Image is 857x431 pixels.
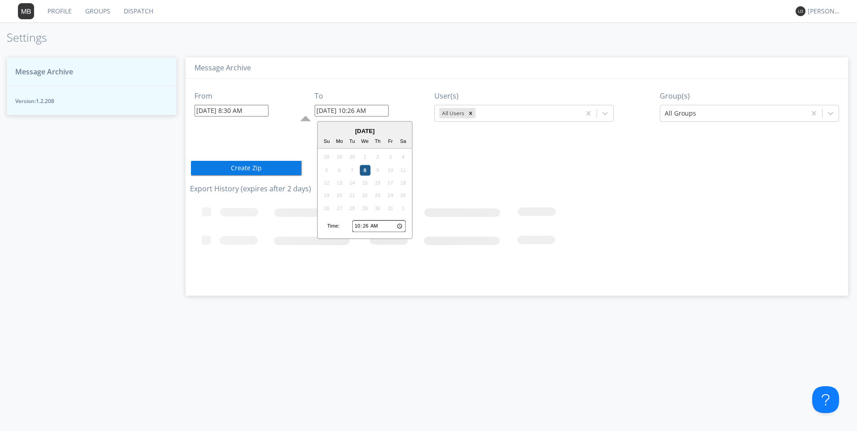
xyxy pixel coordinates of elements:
div: Not available Wednesday, October 15th, 2025 [359,177,370,188]
h3: To [315,92,389,100]
div: Su [321,136,332,147]
div: month 2025-10 [320,151,410,215]
div: Remove All Users [466,108,476,118]
h3: User(s) [434,92,614,100]
button: Version:1.2.208 [7,86,177,115]
div: Fr [385,136,396,147]
div: Not available Wednesday, October 29th, 2025 [359,203,370,214]
span: Version: 1.2.208 [15,97,168,105]
div: Mo [334,136,345,147]
button: Create Zip [190,160,302,176]
h3: Group(s) [660,92,839,100]
span: Message Archive [15,67,73,77]
div: Not available Monday, October 6th, 2025 [334,165,345,176]
input: Time [352,220,406,232]
div: Not available Sunday, October 5th, 2025 [321,165,332,176]
div: Not available Friday, October 10th, 2025 [385,165,396,176]
img: 373638.png [796,6,805,16]
img: 373638.png [18,3,34,19]
div: Not available Tuesday, October 28th, 2025 [347,203,358,214]
div: Not available Saturday, October 4th, 2025 [398,152,409,163]
div: Time: [327,223,340,230]
div: Not available Sunday, September 28th, 2025 [321,152,332,163]
div: Not available Sunday, October 19th, 2025 [321,190,332,201]
div: Not available Saturday, October 18th, 2025 [398,177,409,188]
div: Not available Tuesday, October 14th, 2025 [347,177,358,188]
div: Not available Friday, October 17th, 2025 [385,177,396,188]
div: Not available Monday, October 13th, 2025 [334,177,345,188]
div: Not available Friday, October 31st, 2025 [385,203,396,214]
div: Not available Tuesday, September 30th, 2025 [347,152,358,163]
div: Not available Wednesday, October 22nd, 2025 [359,190,370,201]
h3: Export History (expires after 2 days) [190,185,844,193]
button: Message Archive [7,57,177,86]
div: Not available Friday, October 24th, 2025 [385,190,396,201]
div: Not available Tuesday, October 21st, 2025 [347,190,358,201]
iframe: Toggle Customer Support [812,386,839,413]
div: Not available Thursday, October 16th, 2025 [372,177,383,188]
h3: Message Archive [195,64,839,72]
div: Sa [398,136,409,147]
div: [DATE] [318,127,412,135]
div: Not available Friday, October 3rd, 2025 [385,152,396,163]
div: Th [372,136,383,147]
div: Not available Tuesday, October 7th, 2025 [347,165,358,176]
div: Not available Sunday, October 26th, 2025 [321,203,332,214]
div: Not available Thursday, October 2nd, 2025 [372,152,383,163]
div: Not available Saturday, October 25th, 2025 [398,190,409,201]
div: All Users [439,108,466,118]
div: Not available Saturday, November 1st, 2025 [398,203,409,214]
div: Not available Saturday, October 11th, 2025 [398,165,409,176]
div: Not available Monday, October 27th, 2025 [334,203,345,214]
div: Not available Wednesday, October 1st, 2025 [359,152,370,163]
div: Not available Thursday, October 9th, 2025 [372,165,383,176]
div: Not available Monday, September 29th, 2025 [334,152,345,163]
div: Not available Thursday, October 30th, 2025 [372,203,383,214]
div: Choose Wednesday, October 8th, 2025 [359,165,370,176]
div: Tu [347,136,358,147]
div: Not available Monday, October 20th, 2025 [334,190,345,201]
div: [PERSON_NAME]* [808,7,841,16]
div: Not available Thursday, October 23rd, 2025 [372,190,383,201]
div: Not available Sunday, October 12th, 2025 [321,177,332,188]
h3: From [195,92,268,100]
div: We [359,136,370,147]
